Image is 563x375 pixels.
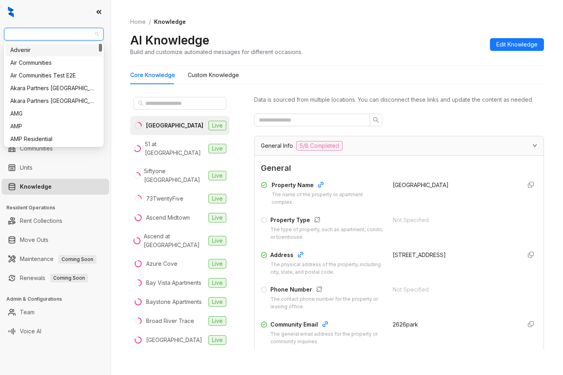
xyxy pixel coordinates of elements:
[145,140,205,157] div: 51 at [GEOGRAPHIC_DATA]
[10,97,97,105] div: Akara Partners [GEOGRAPHIC_DATA]
[393,251,515,259] div: [STREET_ADDRESS]
[208,213,226,222] span: Live
[393,285,515,294] div: Not Specified
[10,71,97,80] div: Air Communities Test E2E
[20,179,52,195] a: Knowledge
[6,69,102,82] div: Air Communities Test E2E
[130,48,303,56] div: Build and customize automated messages for different occasions.
[272,191,383,206] div: The name of the property or apartment complex.
[532,143,537,148] span: expanded
[146,121,203,130] div: [GEOGRAPHIC_DATA]
[144,167,205,184] div: 5iftyone [GEOGRAPHIC_DATA]
[146,317,194,325] div: Broad River Trace
[2,213,109,229] li: Rent Collections
[2,87,109,103] li: Leasing
[6,204,111,211] h3: Resident Operations
[2,232,109,248] li: Move Outs
[208,297,226,307] span: Live
[373,117,379,123] span: search
[10,109,97,118] div: AMG
[270,216,383,226] div: Property Type
[188,71,239,79] div: Custom Knowledge
[6,56,102,69] div: Air Communities
[208,316,226,326] span: Live
[2,323,109,339] li: Voice AI
[146,336,202,344] div: [GEOGRAPHIC_DATA]
[58,255,96,264] span: Coming Soon
[296,141,343,151] span: 5/8 Completed
[154,18,186,25] span: Knowledge
[20,304,35,320] a: Team
[20,270,88,286] a: RenewalsComing Soon
[146,298,202,306] div: Baystone Apartments
[10,84,97,93] div: Akara Partners [GEOGRAPHIC_DATA]
[149,17,151,26] li: /
[138,101,144,106] span: search
[2,179,109,195] li: Knowledge
[255,136,544,155] div: General Info5/8 Completed
[2,106,109,122] li: Collections
[129,17,147,26] a: Home
[6,44,102,56] div: Advenir
[10,135,97,143] div: AMP Residential
[2,304,109,320] li: Team
[208,194,226,203] span: Live
[270,296,383,311] div: The contact phone number for the property or leasing office.
[20,323,41,339] a: Voice AI
[10,46,97,54] div: Advenir
[10,122,97,131] div: AMP
[208,144,226,153] span: Live
[261,162,537,174] span: General
[146,213,190,222] div: Ascend Midtown
[144,232,205,249] div: Ascend at [GEOGRAPHIC_DATA]
[496,40,538,49] span: Edit Knowledge
[208,259,226,269] span: Live
[6,82,102,95] div: Akara Partners Nashville
[20,160,33,176] a: Units
[130,33,209,48] h2: AI Knowledge
[393,182,449,188] span: [GEOGRAPHIC_DATA]
[130,71,175,79] div: Core Knowledge
[272,181,383,191] div: Property Name
[146,278,201,287] div: Bay Vista Apartments
[9,28,99,40] span: RR Living
[8,6,14,17] img: logo
[6,133,102,145] div: AMP Residential
[6,296,111,303] h3: Admin & Configurations
[270,261,383,276] div: The physical address of the property, including city, state, and postal code.
[2,251,109,267] li: Maintenance
[208,121,226,130] span: Live
[208,278,226,288] span: Live
[6,107,102,120] div: AMG
[270,285,383,296] div: Phone Number
[146,194,183,203] div: 73TwentyFive
[50,274,88,282] span: Coming Soon
[270,226,383,241] div: The type of property, such as apartment, condo, or townhouse.
[2,141,109,157] li: Communities
[20,232,48,248] a: Move Outs
[20,141,53,157] a: Communities
[270,331,383,346] div: The general email address for the property or community inquiries.
[6,95,102,107] div: Akara Partners Phoenix
[208,236,226,245] span: Live
[146,259,177,268] div: Azure Cove
[10,58,97,67] div: Air Communities
[208,171,226,180] span: Live
[261,141,293,150] span: General Info
[20,213,62,229] a: Rent Collections
[208,335,226,345] span: Live
[2,53,109,69] li: Leads
[393,216,515,224] div: Not Specified
[393,321,418,328] span: 2626park
[2,270,109,286] li: Renewals
[270,320,383,331] div: Community Email
[2,160,109,176] li: Units
[254,95,544,104] div: Data is sourced from multiple locations. You can disconnect these links and update the content as...
[270,251,383,261] div: Address
[490,38,544,51] button: Edit Knowledge
[6,120,102,133] div: AMP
